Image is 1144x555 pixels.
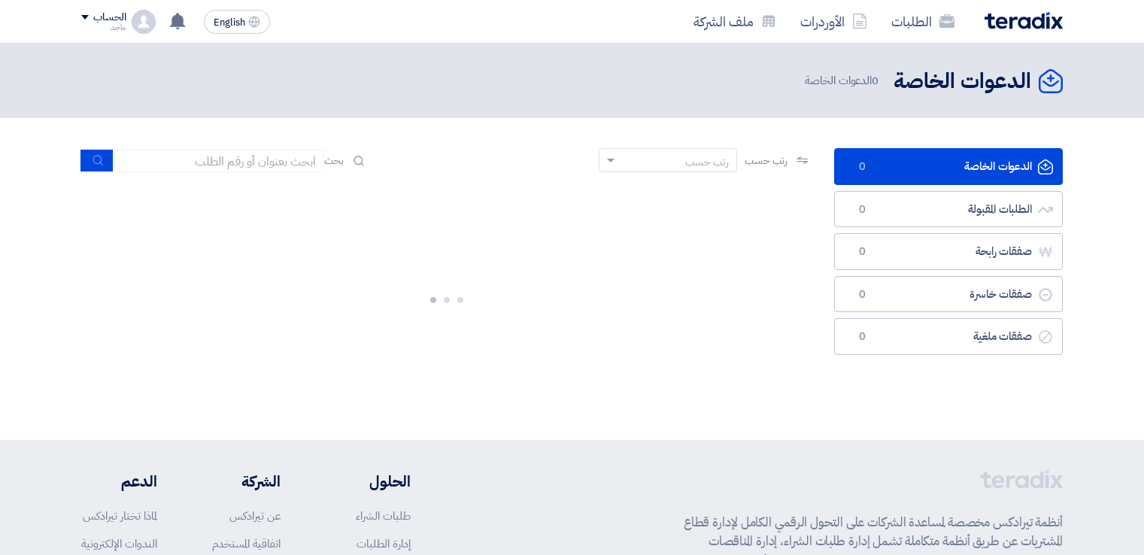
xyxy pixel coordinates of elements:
[214,17,245,28] span: English
[357,535,411,552] a: إدارة الطلبات
[681,4,788,39] a: ملف الشركة
[745,153,787,168] span: رتب حسب
[879,4,966,39] a: الطلبات
[853,244,871,259] span: 0
[788,4,879,39] a: الأوردرات
[132,10,156,34] img: profile_test.png
[834,233,1063,270] a: صفقات رابحة0
[81,470,157,493] li: الدعم
[83,508,157,524] a: لماذا تختار تيرادكس
[894,67,1031,96] h2: الدعوات الخاصة
[93,11,126,24] div: الحساب
[202,470,281,493] li: الشركة
[81,535,157,552] a: الندوات الإلكترونية
[212,535,281,552] a: اتفاقية المستخدم
[805,72,882,89] span: الدعوات الخاصة
[985,12,1063,29] img: Teradix logo
[324,153,344,168] span: بحث
[853,287,871,302] span: 0
[834,148,1063,185] a: الدعوات الخاصة0
[853,329,871,344] span: 0
[872,72,878,89] span: 0
[326,470,411,493] li: الحلول
[114,150,324,172] input: ابحث بعنوان أو رقم الطلب
[834,191,1063,228] a: الطلبات المقبولة0
[356,508,411,524] a: طلبات الشراء
[853,159,871,174] span: 0
[853,202,871,217] span: 0
[81,23,126,32] div: ماجد
[834,276,1063,313] a: صفقات خاسرة0
[229,508,281,524] a: عن تيرادكس
[204,10,270,34] button: English
[685,154,729,170] div: رتب حسب
[834,318,1063,355] a: صفقات ملغية0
